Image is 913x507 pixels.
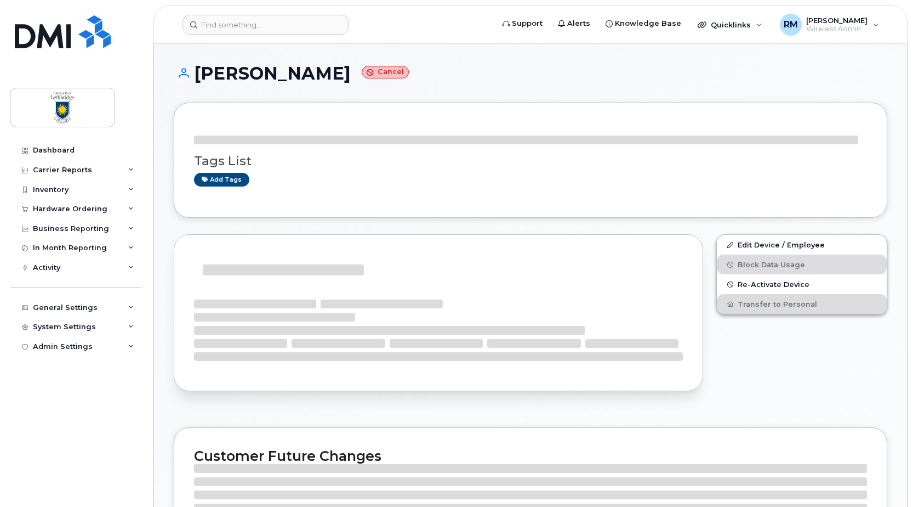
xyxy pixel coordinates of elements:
[738,280,809,289] span: Re-Activate Device
[717,294,887,314] button: Transfer to Personal
[194,173,249,187] a: Add tags
[174,64,887,83] h1: [PERSON_NAME]
[717,274,887,294] button: Re-Activate Device
[362,66,409,78] small: Cancel
[194,154,867,168] h3: Tags List
[717,255,887,274] button: Block Data Usage
[194,448,867,464] h2: Customer Future Changes
[717,235,887,255] a: Edit Device / Employee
